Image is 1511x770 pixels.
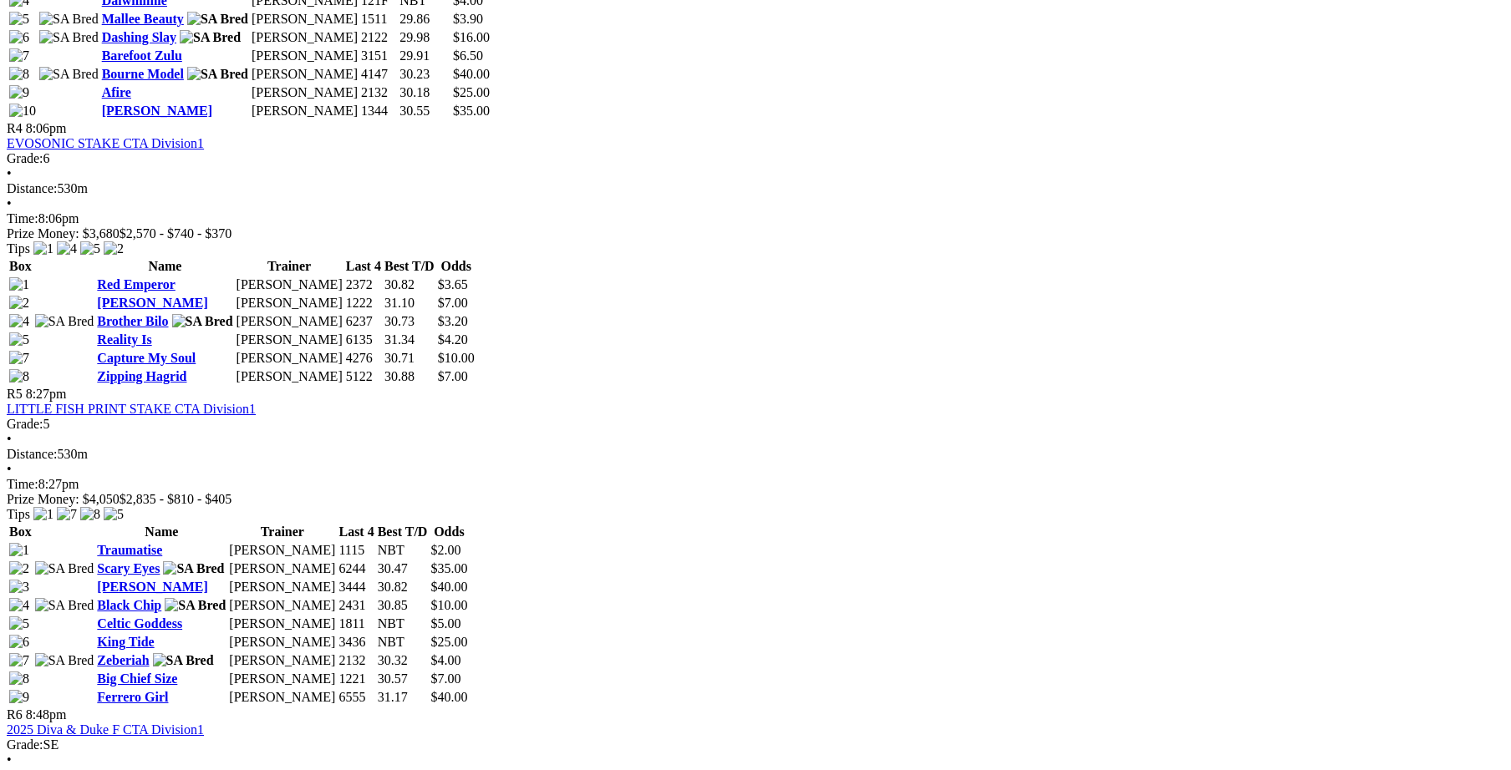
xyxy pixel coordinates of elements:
[7,447,57,461] span: Distance:
[430,580,467,594] span: $40.00
[338,560,374,577] td: 6244
[172,314,233,329] img: SA Bred
[453,12,483,26] span: $3.90
[102,30,176,44] a: Dashing Slay
[57,241,77,256] img: 4
[7,707,23,722] span: R6
[228,671,336,687] td: [PERSON_NAME]
[97,635,154,649] a: King Tide
[438,369,468,383] span: $7.00
[338,597,374,614] td: 2431
[438,351,475,365] span: $10.00
[7,181,1504,196] div: 530m
[9,524,32,539] span: Box
[97,351,196,365] a: Capture My Soul
[7,136,204,150] a: EVOSONIC STAKE CTA Division1
[9,277,29,292] img: 1
[97,314,168,328] a: Brother Bilo
[102,104,212,118] a: [PERSON_NAME]
[9,85,29,100] img: 9
[7,737,1504,752] div: SE
[345,368,382,385] td: 5122
[9,616,29,631] img: 5
[360,84,397,101] td: 2132
[9,580,29,595] img: 3
[360,66,397,83] td: 4147
[180,30,241,45] img: SA Bred
[7,196,12,210] span: •
[228,560,336,577] td: [PERSON_NAME]
[384,313,435,330] td: 30.73
[9,653,29,668] img: 7
[399,66,450,83] td: 30.23
[377,671,429,687] td: 30.57
[377,615,429,632] td: NBT
[430,524,468,540] th: Odds
[35,561,94,576] img: SA Bred
[338,689,374,706] td: 6555
[236,295,343,312] td: [PERSON_NAME]
[7,477,1504,492] div: 8:27pm
[7,387,23,401] span: R5
[9,67,29,82] img: 8
[9,259,32,273] span: Box
[9,561,29,576] img: 2
[9,296,29,311] img: 2
[97,332,151,347] a: Reality Is
[187,12,248,27] img: SA Bred
[39,67,99,82] img: SA Bred
[35,598,94,613] img: SA Bred
[163,561,224,576] img: SA Bred
[7,211,38,225] span: Time:
[9,332,29,347] img: 5
[228,652,336,669] td: [PERSON_NAME]
[97,561,160,575] a: Scary Eyes
[236,332,343,348] td: [PERSON_NAME]
[7,241,30,256] span: Tips
[97,671,177,686] a: Big Chief Size
[97,369,186,383] a: Zipping Hagrid
[338,579,374,595] td: 3444
[187,67,248,82] img: SA Bred
[453,67,490,81] span: $40.00
[338,652,374,669] td: 2132
[9,635,29,650] img: 6
[338,542,374,559] td: 1115
[102,85,131,99] a: Afire
[384,368,435,385] td: 30.88
[7,722,204,737] a: 2025 Diva & Duke F CTA Division1
[338,634,374,651] td: 3436
[102,67,184,81] a: Bourne Model
[377,634,429,651] td: NBT
[228,579,336,595] td: [PERSON_NAME]
[120,226,232,241] span: $2,570 - $740 - $370
[120,492,232,506] span: $2,835 - $810 - $405
[7,432,12,446] span: •
[26,707,67,722] span: 8:48pm
[228,597,336,614] td: [PERSON_NAME]
[438,277,468,291] span: $3.65
[80,241,100,256] img: 5
[453,85,490,99] span: $25.00
[33,507,53,522] img: 1
[97,653,149,667] a: Zeberiah
[360,11,397,28] td: 1511
[97,543,162,557] a: Traumatise
[438,332,468,347] span: $4.20
[97,598,161,612] a: Black Chip
[338,671,374,687] td: 1221
[33,241,53,256] img: 1
[7,737,43,752] span: Grade:
[7,402,256,416] a: LITTLE FISH PRINT STAKE CTA Division1
[430,653,460,667] span: $4.00
[153,653,214,668] img: SA Bred
[251,11,359,28] td: [PERSON_NAME]
[384,276,435,293] td: 30.82
[7,417,43,431] span: Grade:
[236,368,343,385] td: [PERSON_NAME]
[35,653,94,668] img: SA Bred
[399,84,450,101] td: 30.18
[384,295,435,312] td: 31.10
[438,296,468,310] span: $7.00
[35,314,94,329] img: SA Bred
